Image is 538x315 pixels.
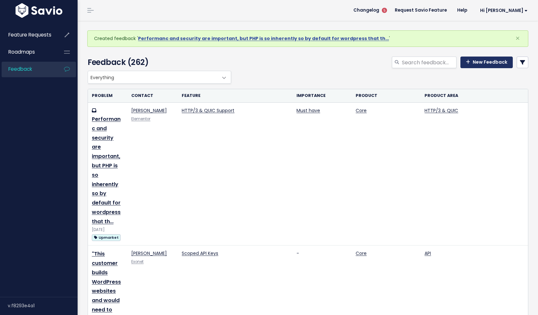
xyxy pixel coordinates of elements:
th: Product Area [421,89,533,102]
a: Elementor [131,116,150,121]
a: [PERSON_NAME] [131,107,167,114]
a: Upmarket [92,233,121,241]
span: Upmarket [92,234,121,241]
button: Close [509,31,526,46]
span: × [515,33,520,44]
a: Core [356,107,367,114]
a: HTTP/3 & QUIC Support [182,107,234,114]
span: Hi [PERSON_NAME] [480,8,528,13]
a: Must have [296,107,320,114]
img: logo-white.9d6f32f41409.svg [14,3,64,18]
a: Feature Requests [2,27,54,42]
span: Changelog [353,8,379,13]
a: Exonet [131,259,144,264]
th: Problem [88,89,127,102]
a: Hi [PERSON_NAME] [472,5,533,16]
th: Contact [127,89,178,102]
div: v.f8293e4a1 [8,297,78,314]
a: New Feedback [460,57,513,68]
a: Performanc and security are important, but PHP is so inherently so by default for wordpress that th… [92,115,121,225]
span: 5 [382,8,387,13]
input: Search feedback... [401,57,457,68]
th: Importance [293,89,352,102]
a: Performanc and security are important, but PHP is so inherently so by default for wordpress that th… [138,35,389,42]
span: Feature Requests [8,31,51,38]
span: Roadmaps [8,48,35,55]
a: Request Savio Feature [390,5,452,15]
th: Product [352,89,421,102]
span: Everything [88,71,218,83]
th: Feature [178,89,293,102]
a: Scoped API Keys [182,250,218,257]
a: Core [356,250,367,257]
a: Feedback [2,62,54,77]
span: Feedback [8,66,32,72]
a: HTTP/3 & QUIC [425,107,458,114]
a: [PERSON_NAME] [131,250,167,257]
a: Help [452,5,472,15]
div: Created feedback ' ' [87,30,528,47]
a: API [425,250,431,257]
div: [DATE] [92,226,124,233]
span: Everything [88,71,231,84]
h4: Feedback (262) [88,57,228,68]
a: Roadmaps [2,45,54,59]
